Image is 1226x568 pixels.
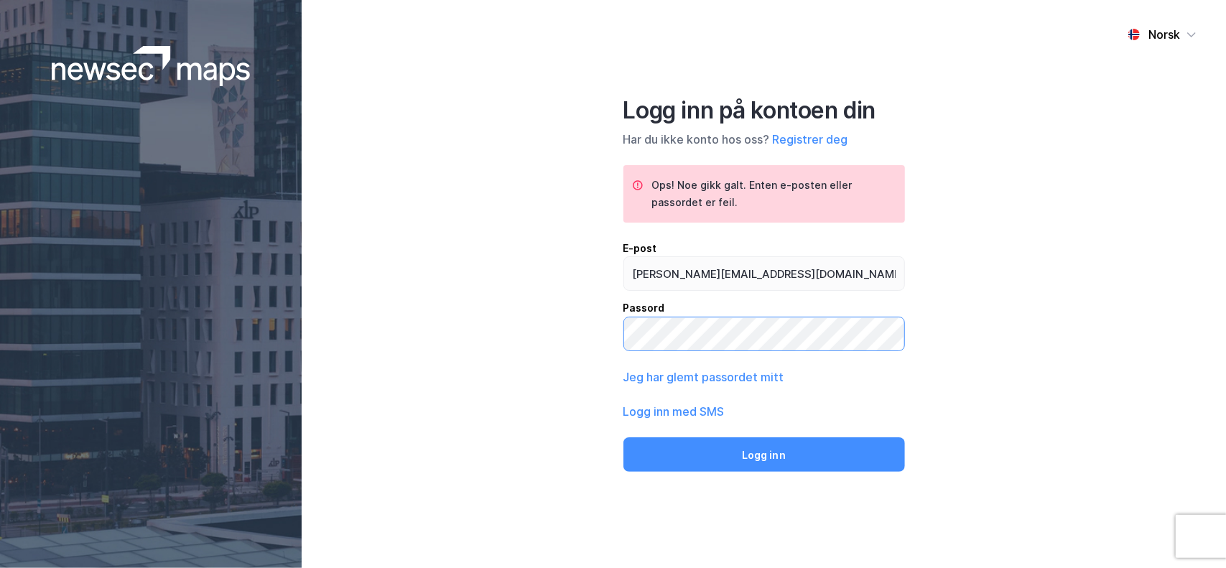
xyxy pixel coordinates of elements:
[1154,499,1226,568] div: Kontrollprogram for chat
[52,46,251,86] img: logoWhite.bf58a803f64e89776f2b079ca2356427.svg
[623,299,905,317] div: Passord
[623,403,725,420] button: Logg inn med SMS
[652,177,893,211] div: Ops! Noe gikk galt. Enten e-posten eller passordet er feil.
[623,437,905,472] button: Logg inn
[623,131,905,148] div: Har du ikke konto hos oss?
[623,240,905,257] div: E-post
[623,368,784,386] button: Jeg har glemt passordet mitt
[1154,499,1226,568] iframe: Chat Widget
[1148,26,1180,43] div: Norsk
[773,131,848,148] button: Registrer deg
[623,96,905,125] div: Logg inn på kontoen din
